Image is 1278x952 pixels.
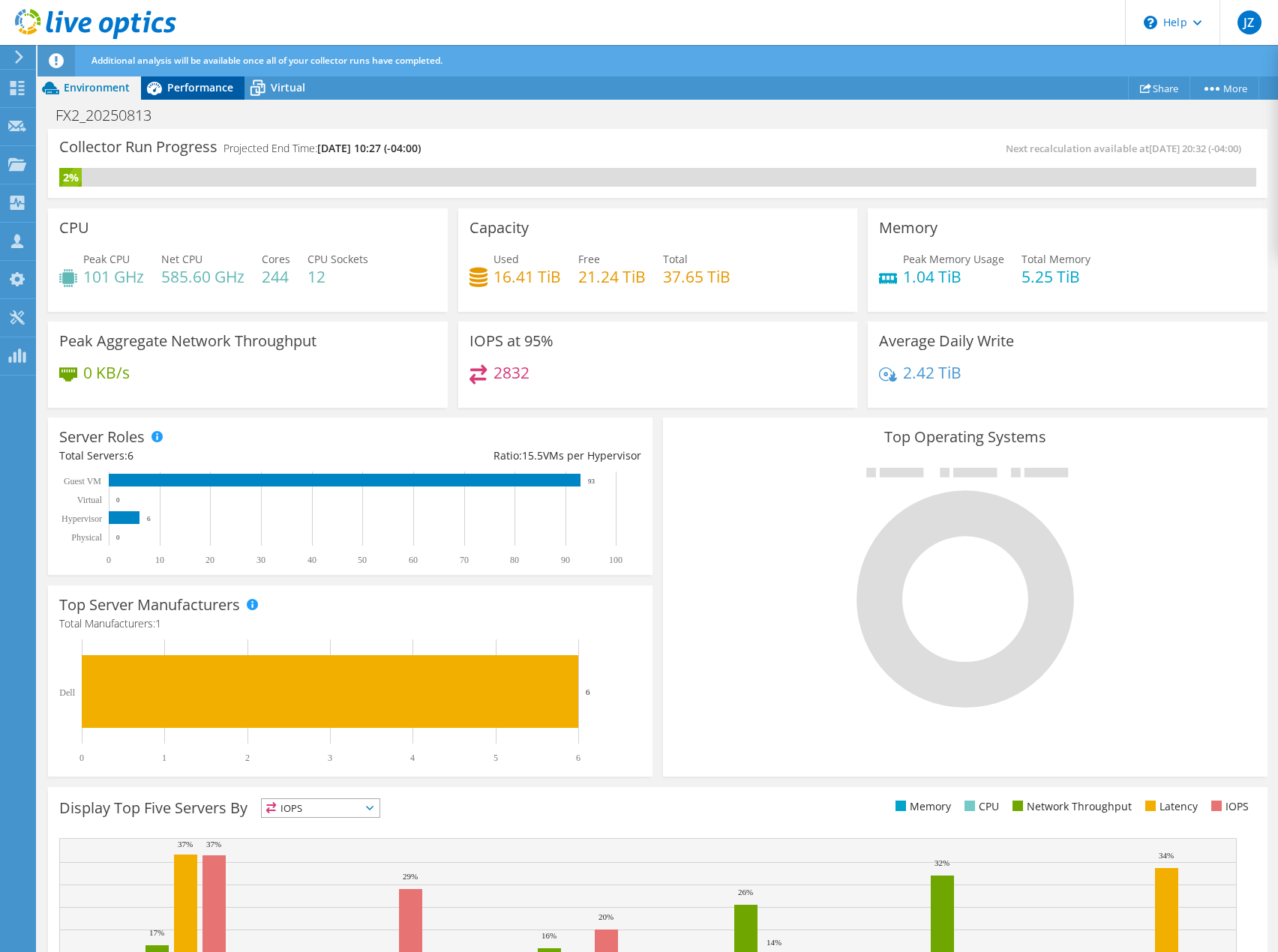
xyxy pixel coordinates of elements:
h4: Projected End Time: [223,140,421,157]
span: 6 [127,448,133,463]
span: Additional analysis will be available once all of your collector runs have completed. [91,54,442,67]
span: Environment [64,80,130,94]
text: 40 [307,555,316,565]
text: 37% [178,840,193,849]
text: 6 [586,687,590,696]
span: Used [493,252,519,266]
h4: 244 [262,268,290,285]
h4: 585.60 GHz [161,268,244,285]
h4: 1.04 TiB [903,268,1004,285]
a: Share [1128,76,1190,100]
span: [DATE] 10:27 (-04:00) [317,141,421,155]
h3: Server Roles [59,429,145,445]
h3: Memory [879,220,937,236]
span: Peak CPU [83,252,130,266]
svg: \n [1144,16,1157,29]
span: Next recalculation available at [1006,142,1249,155]
text: 93 [588,477,595,485]
text: 17% [149,928,164,937]
span: Cores [262,252,290,266]
h1: FX2_20250813 [49,107,175,124]
text: 0 [116,496,120,504]
h3: Peak Aggregate Network Throughput [59,333,316,349]
span: Free [578,252,600,266]
h3: Top Operating Systems [674,429,1256,445]
li: IOPS [1207,798,1249,815]
text: 5 [493,753,498,763]
a: More [1189,76,1259,100]
h4: 101 GHz [83,268,144,285]
span: 15.5 [522,448,543,463]
h4: 2832 [493,364,529,381]
li: CPU [961,798,999,815]
span: Total Memory [1021,252,1090,266]
text: 50 [358,555,367,565]
h4: 21.24 TiB [578,268,646,285]
h4: 12 [307,268,368,285]
h3: IOPS at 95% [469,333,553,349]
text: 6 [147,515,151,522]
h4: 16.41 TiB [493,268,561,285]
div: Total Servers: [59,448,350,464]
text: 70 [460,555,469,565]
text: 3 [328,753,332,763]
text: 37% [206,840,221,849]
li: Memory [892,798,951,815]
text: 20% [598,912,613,921]
h3: Capacity [469,220,529,236]
text: 26% [738,888,753,897]
text: 0 [116,534,120,541]
text: 0 [79,753,84,763]
text: 14% [766,938,781,947]
text: Virtual [77,495,103,505]
span: Total [663,252,688,266]
text: 16% [541,931,556,940]
li: Network Throughput [1009,798,1132,815]
text: 2 [245,753,250,763]
li: Latency [1141,798,1198,815]
span: Net CPU [161,252,202,266]
text: 100 [609,555,622,565]
text: 34% [1159,851,1174,860]
text: Hypervisor [61,513,102,524]
text: 90 [561,555,570,565]
div: 2% [59,169,82,186]
text: 20 [205,555,214,565]
h4: 37.65 TiB [663,268,730,285]
h3: CPU [59,220,89,236]
span: Performance [167,80,233,94]
div: Ratio: VMs per Hypervisor [350,448,641,464]
text: Physical [71,532,102,543]
h3: Average Daily Write [879,333,1014,349]
span: Virtual [271,80,305,94]
h4: 2.42 TiB [903,364,961,381]
text: 80 [510,555,519,565]
text: 29% [403,872,418,881]
text: Guest VM [64,476,101,486]
h4: 5.25 TiB [1021,268,1090,285]
h4: Total Manufacturers: [59,615,641,632]
span: IOPS [262,799,379,817]
text: 10 [155,555,164,565]
span: JZ [1237,10,1261,34]
h4: 0 KB/s [83,364,130,381]
span: [DATE] 20:32 (-04:00) [1149,142,1241,155]
text: 32% [934,858,949,867]
span: 1 [155,616,161,630]
text: 1 [162,753,166,763]
text: 0 [106,555,111,565]
h3: Top Server Manufacturers [59,597,240,613]
span: Peak Memory Usage [903,252,1004,266]
text: Dell [59,687,75,698]
text: 6 [576,753,580,763]
text: 30 [256,555,265,565]
span: CPU Sockets [307,252,368,266]
text: 4 [410,753,415,763]
text: 60 [409,555,418,565]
